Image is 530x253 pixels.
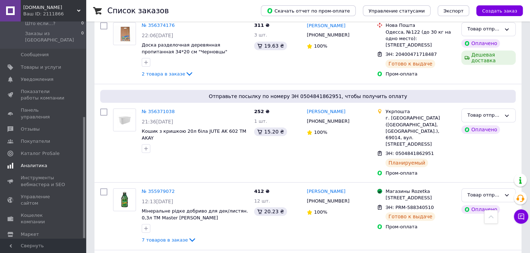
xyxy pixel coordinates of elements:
span: Отзывы [21,126,40,132]
span: Товары и услуги [21,64,61,70]
div: Дешевая доставка [461,50,516,65]
span: Управление сайтом [21,194,66,206]
div: 20.23 ₴ [254,207,287,216]
button: Чат с покупателем [514,209,528,224]
span: 100% [314,209,327,215]
div: Пром-оплата [385,224,455,230]
span: Покупатели [21,138,50,145]
a: Создать заказ [469,8,523,13]
button: Скачать отчет по пром-оплате [261,5,356,16]
span: Маркет [21,231,39,238]
div: Нова Пошта [385,22,455,29]
button: Создать заказ [476,5,523,16]
span: Отправьте посылку по номеру ЭН 0504841862951, чтобы получить оплату [103,93,513,100]
a: Фото товару [113,188,136,211]
span: 12:13[DATE] [142,199,173,204]
span: [PHONE_NUMBER] [307,118,349,124]
span: Кошелек компании [21,212,66,225]
span: 100% [314,43,327,49]
div: г. [GEOGRAPHIC_DATA] ([GEOGRAPHIC_DATA], [GEOGRAPHIC_DATA].), 69014, вул. [STREET_ADDRESS] [385,115,455,147]
span: Каталог ProSale [21,150,59,157]
span: Уведомления [21,76,53,83]
div: [STREET_ADDRESS] [385,195,455,201]
div: Одесса, №122 (до 30 кг на одно место): [STREET_ADDRESS] [385,29,455,49]
a: Доска разделочная деревянная пропитанная 34*20 см "Черновцы" [142,42,227,54]
span: Сообщения [21,52,49,58]
span: 0 [81,30,84,43]
span: ЭН: 0504841862951 [385,151,434,156]
a: 2 товара в заказе [142,71,194,76]
span: 3 шт. [254,32,267,38]
h1: Список заказов [107,6,169,15]
a: Кошик з кришкою 20л біла JUTE AK 602 ТМ AKAY [142,128,246,141]
div: Оплачено [461,205,500,214]
div: Готово к выдаче [385,59,435,68]
a: Фото товару [113,108,136,131]
button: Управление статусами [363,5,431,16]
span: Показатели работы компании [21,88,66,101]
a: [PERSON_NAME] [307,23,345,29]
span: 22:06[DATE] [142,33,173,38]
span: Што если...? [25,20,55,27]
span: 0 [81,20,84,27]
a: 7 товаров в заказе [142,237,196,242]
div: Укрпошта [385,108,455,115]
div: 19.63 ₴ [254,42,287,50]
a: Фото товару [113,22,136,45]
span: 100% [314,130,327,135]
span: 7 товаров в заказе [142,237,188,242]
img: Фото товару [113,112,136,128]
div: Пром-оплата [385,71,455,77]
div: Товар отправлен [467,112,501,119]
div: Готово к выдаче [385,212,435,221]
span: Панель управления [21,107,66,120]
div: Планируемый [385,159,428,167]
span: 412 ₴ [254,189,269,194]
button: Экспорт [438,5,469,16]
span: 21:36[DATE] [142,119,173,125]
div: Товар отправлен [467,191,501,199]
span: 1 шт. [254,118,267,124]
div: Пром-оплата [385,170,455,176]
a: [PERSON_NAME] [307,108,345,115]
div: 15.20 ₴ [254,127,287,136]
span: Экспорт [443,8,463,14]
img: Фото товару [113,191,136,208]
span: Создать заказ [482,8,517,14]
a: № 356371038 [142,109,175,114]
span: ЭН: 20400471718487 [385,52,437,57]
span: Аналитика [21,162,47,169]
span: ЭН: PRM-588340510 [385,205,434,210]
div: Оплачено [461,39,500,48]
span: 311 ₴ [254,23,269,28]
span: 12 шт. [254,198,270,204]
span: 252 ₴ [254,109,269,114]
div: Магазины Rozetka [385,188,455,195]
a: № 355979072 [142,189,175,194]
span: Управление статусами [369,8,425,14]
span: Скачать отчет по пром-оплате [267,8,350,14]
span: Инструменты вебмастера и SEO [21,175,66,188]
a: Мінеральне рідке добриво для дек/листян. 0,3л ТМ Master [PERSON_NAME] [142,208,248,220]
div: Оплачено [461,125,500,134]
span: Patelnya.net [23,4,77,11]
a: [PERSON_NAME] [307,188,345,195]
span: Заказы из [GEOGRAPHIC_DATA] [25,30,81,43]
a: № 356374176 [142,23,175,28]
span: [PHONE_NUMBER] [307,198,349,204]
div: Ваш ID: 2111866 [23,11,86,17]
span: 2 товара в заказе [142,71,185,76]
div: Товар отправлен [467,25,501,33]
span: [PHONE_NUMBER] [307,32,349,38]
img: Фото товару [113,25,136,42]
